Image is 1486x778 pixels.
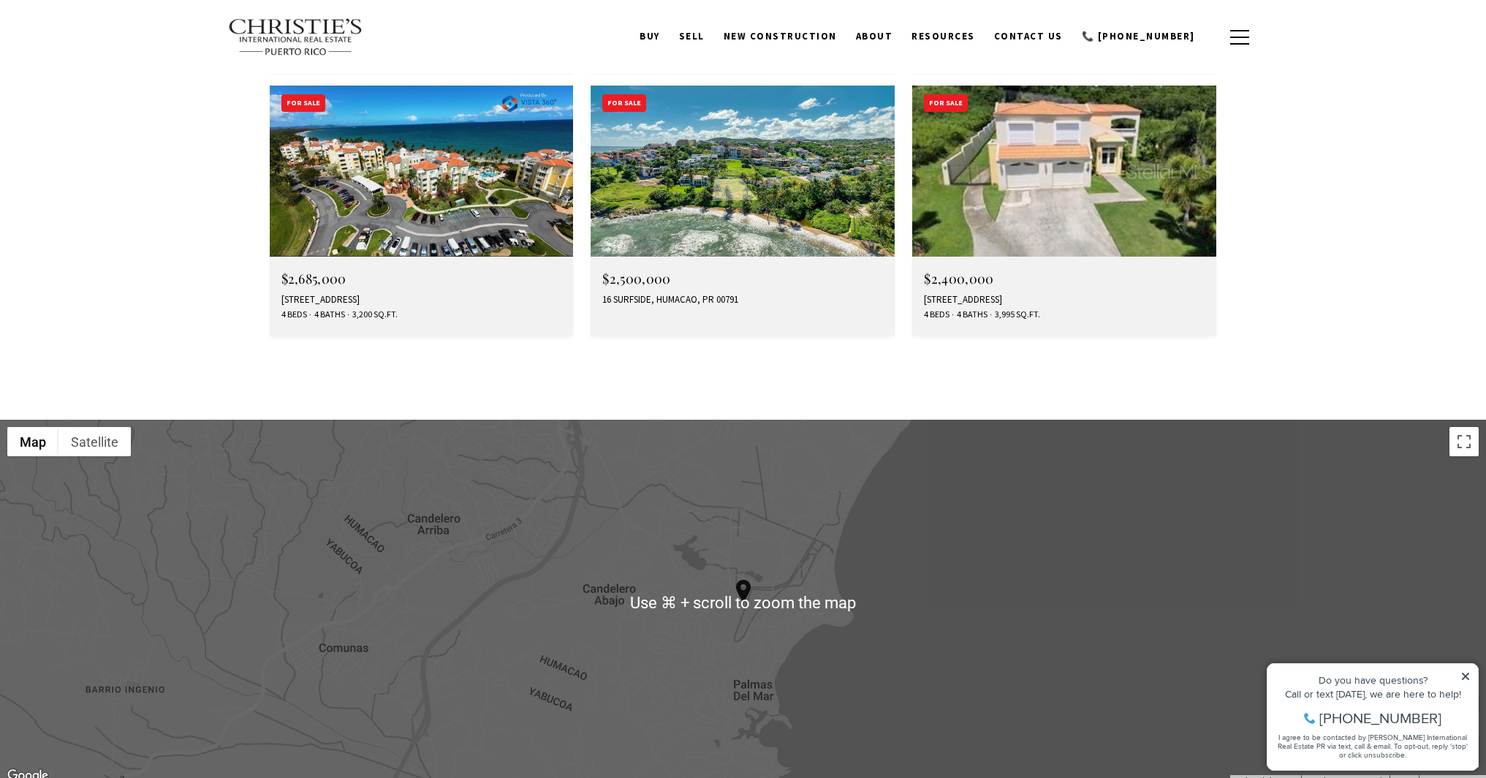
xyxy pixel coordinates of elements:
span: Contact Us [994,30,1063,42]
div: For Sale [602,94,646,113]
a: search [1205,29,1221,45]
a: BUY [630,23,670,50]
span: I agree to be contacted by [PERSON_NAME] International Real Estate PR via text, call & email. To ... [18,90,208,118]
span: [PHONE_NUMBER] [60,69,182,83]
div: Do you have questions? [15,33,211,43]
span: 3,200 Sq.Ft. [349,309,398,321]
button: Toggle fullscreen view [1449,427,1479,456]
span: $2,500,000 [602,270,670,287]
a: For Sale For Sale $2,500,000 16 SURFSIDE, HUMACAO, PR 00791 [591,86,895,336]
span: 4 Beds [924,309,949,321]
span: $2,685,000 [281,270,346,287]
button: Show street map [7,427,58,456]
span: 3,995 Sq.Ft. [991,309,1040,321]
a: Resources [902,23,985,50]
span: 4 Baths [953,309,987,321]
a: New Construction [714,23,846,50]
a: For Sale For Sale $2,685,000 [STREET_ADDRESS] 4 Beds 4 Baths 3,200 Sq.Ft. [270,86,574,336]
img: Christie's International Real Estate text transparent background [228,18,364,56]
div: [STREET_ADDRESS] [924,294,1205,306]
div: Call or text [DATE], we are here to help! [15,47,211,57]
span: 📞 [PHONE_NUMBER] [1082,30,1195,42]
a: For Sale For Sale $2,400,000 [STREET_ADDRESS] 4 Beds 4 Baths 3,995 Sq.Ft. [912,86,1216,336]
span: 4 Beds [281,309,307,321]
img: For Sale [270,86,574,257]
img: For Sale [591,86,895,257]
div: [STREET_ADDRESS] [281,294,562,306]
div: For Sale [281,94,325,113]
a: Contact Us [985,23,1072,50]
div: 16 SURFSIDE, HUMACAO, PR 00791 [602,294,883,306]
a: call 9393373000 [1072,23,1205,50]
img: For Sale [912,86,1216,257]
a: SELL [670,23,714,50]
button: button [1221,16,1259,58]
a: About [846,23,903,50]
span: $2,400,000 [924,270,993,287]
span: 4 Baths [311,309,345,321]
span: New Construction [724,30,837,42]
div: For Sale [924,94,968,113]
button: Show satellite imagery [58,427,131,456]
